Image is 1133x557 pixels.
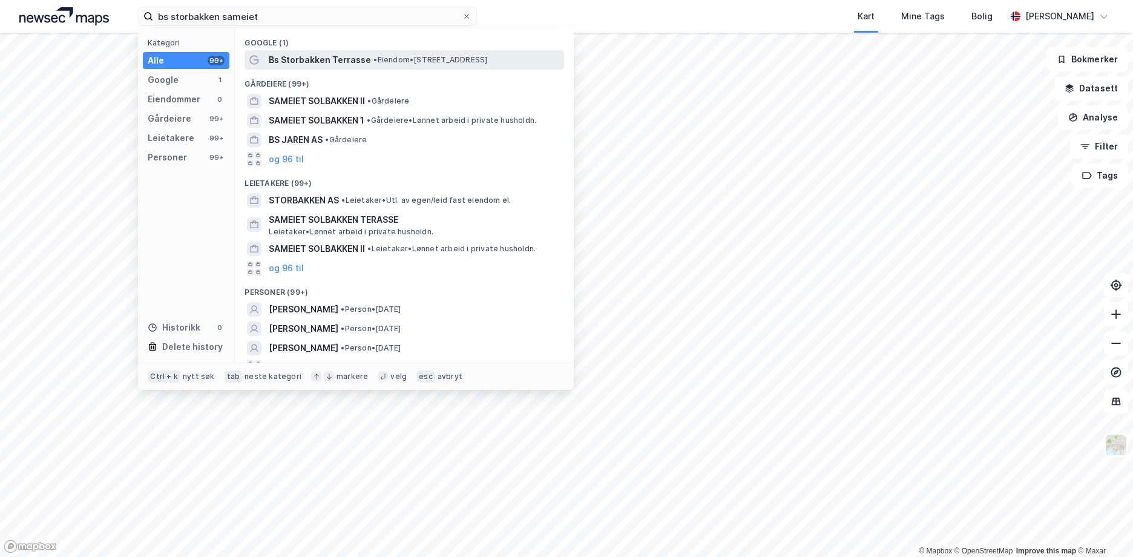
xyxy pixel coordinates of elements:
span: SAMEIET SOLBAKKEN 1 [269,113,364,128]
div: Google (1) [235,28,574,50]
div: Google [148,73,179,87]
span: • [341,343,344,352]
div: Kontrollprogram for chat [1072,499,1133,557]
a: OpenStreetMap [954,547,1013,555]
div: 1 [215,75,225,85]
span: [PERSON_NAME] [269,321,338,336]
span: Gårdeiere • Lønnet arbeid i private husholdn. [367,116,536,125]
div: 0 [215,94,225,104]
span: Leietaker • Lønnet arbeid i private husholdn. [269,227,433,237]
div: 99+ [208,56,225,65]
div: Historikk [148,320,200,335]
span: SAMEIET SOLBAKKEN II [269,94,365,108]
span: Gårdeiere [367,96,409,106]
div: Bolig [971,9,993,24]
div: Personer (99+) [235,278,574,300]
button: Bokmerker [1046,47,1128,71]
span: SAMEIET SOLBAKKEN II [269,242,365,256]
span: • [341,196,345,205]
a: Mapbox homepage [4,539,57,553]
button: og 96 til [269,152,304,166]
span: [PERSON_NAME] [269,302,338,317]
div: Eiendommer [148,92,200,107]
span: Eiendom • [STREET_ADDRESS] [373,55,487,65]
div: Kategori [148,38,229,47]
div: markere [337,372,368,381]
div: tab [225,371,243,383]
button: og 96 til [269,360,304,375]
div: nytt søk [183,372,215,381]
div: Delete history [162,340,223,354]
a: Mapbox [919,547,952,555]
img: logo.a4113a55bc3d86da70a041830d287a7e.svg [19,7,109,25]
div: 99+ [208,133,225,143]
span: • [341,305,344,314]
div: Alle [148,53,164,68]
div: velg [390,372,407,381]
div: [PERSON_NAME] [1025,9,1094,24]
span: SAMEIET SOLBAKKEN TERASSE [269,213,559,227]
span: • [325,135,329,144]
a: Improve this map [1016,547,1076,555]
span: Person • [DATE] [341,305,401,314]
div: Mine Tags [901,9,945,24]
div: 99+ [208,114,225,124]
button: Tags [1072,163,1128,188]
button: Filter [1070,134,1128,159]
div: Leietakere [148,131,194,145]
span: BS JAREN AS [269,133,323,147]
img: Z [1105,433,1128,456]
span: Bs Storbakken Terrasse [269,53,371,67]
div: esc [416,371,435,383]
div: neste kategori [245,372,301,381]
div: avbryt [438,372,462,381]
button: Analyse [1058,105,1128,130]
span: Person • [DATE] [341,324,401,334]
div: Personer [148,150,187,165]
span: • [367,244,371,253]
div: Gårdeiere (99+) [235,70,574,91]
div: 99+ [208,153,225,162]
input: Søk på adresse, matrikkel, gårdeiere, leietakere eller personer [153,7,462,25]
span: STORBAKKEN AS [269,193,339,208]
div: Leietakere (99+) [235,169,574,191]
button: Datasett [1054,76,1128,101]
span: Leietaker • Lønnet arbeid i private husholdn. [367,244,536,254]
div: Kart [858,9,875,24]
span: [PERSON_NAME] [269,341,338,355]
div: Gårdeiere [148,111,191,126]
span: • [373,55,377,64]
span: • [341,324,344,333]
span: • [367,116,370,125]
button: og 96 til [269,261,304,275]
iframe: Chat Widget [1072,499,1133,557]
div: 0 [215,323,225,332]
div: Ctrl + k [148,371,180,383]
span: Gårdeiere [325,135,367,145]
span: • [367,96,371,105]
span: Person • [DATE] [341,343,401,353]
span: Leietaker • Utl. av egen/leid fast eiendom el. [341,196,511,205]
